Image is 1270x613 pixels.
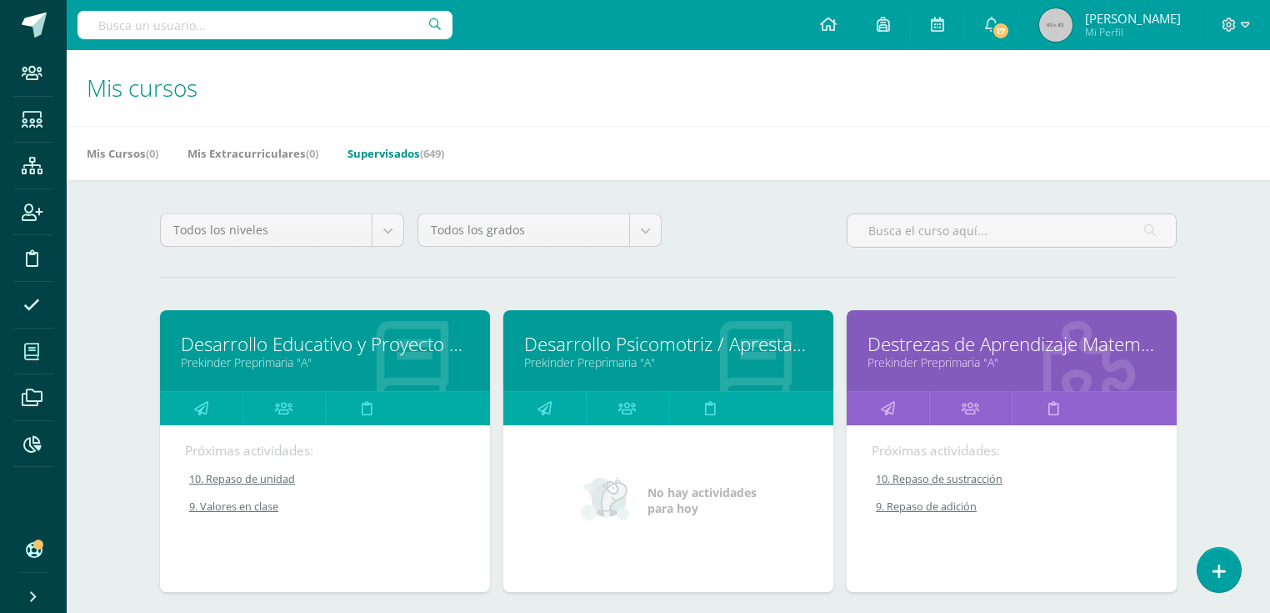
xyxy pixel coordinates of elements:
a: Supervisados(649) [347,140,444,167]
a: 10. Repaso de unidad [185,472,467,486]
a: 10. Repaso de sustracción [872,472,1153,486]
a: Mis Extracurriculares(0) [187,140,318,167]
span: Mis cursos [87,72,197,103]
a: 9. Valores en clase [185,500,467,514]
span: (649) [420,146,444,161]
span: Todos los niveles [173,214,359,246]
span: Mi Perfil [1085,25,1181,39]
img: 45x45 [1039,8,1072,42]
a: Desarrollo Psicomotriz / Aprestamiento [524,331,812,357]
a: Prekinder Preprimaria "A" [181,354,469,370]
span: (0) [306,146,318,161]
span: Todos los grados [431,214,617,246]
span: (0) [146,146,158,161]
span: 17 [992,22,1010,40]
img: no_activities_small.png [581,475,636,525]
span: No hay actividades para hoy [647,485,757,516]
a: Prekinder Preprimaria "A" [524,354,812,370]
a: Prekinder Preprimaria "A" [867,354,1156,370]
a: Destrezas de Aprendizaje Matemática [867,331,1156,357]
a: Todos los niveles [161,214,403,246]
a: 9. Repaso de adición [872,500,1153,514]
a: Desarrollo Educativo y Proyecto de Vida [181,331,469,357]
input: Busca el curso aquí... [847,214,1176,247]
div: Próximas actividades: [872,442,1152,460]
a: Mis Cursos(0) [87,140,158,167]
span: [PERSON_NAME] [1085,10,1181,27]
div: Próximas actividades: [185,442,465,460]
input: Busca un usuario... [77,11,452,39]
a: Todos los grados [418,214,661,246]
